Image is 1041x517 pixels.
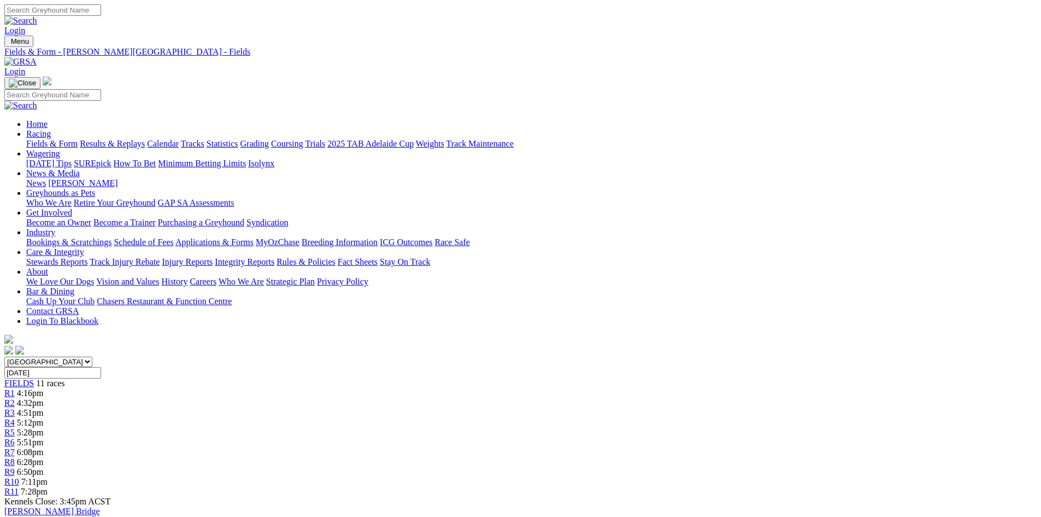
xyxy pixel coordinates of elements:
a: Become a Trainer [93,218,156,227]
a: Wagering [26,149,60,158]
a: Vision and Values [96,277,159,286]
div: Bar & Dining [26,297,1037,306]
a: Applications & Forms [175,237,254,247]
a: Industry [26,228,55,237]
a: [DATE] Tips [26,159,72,168]
button: Toggle navigation [4,36,33,47]
input: Search [4,89,101,101]
a: Track Maintenance [446,139,514,148]
a: Who We Are [26,198,72,207]
a: Stay On Track [380,257,430,266]
span: 7:11pm [21,477,48,486]
input: Select date [4,367,101,379]
a: R1 [4,388,15,398]
div: Industry [26,237,1037,247]
img: Search [4,16,37,26]
a: We Love Our Dogs [26,277,94,286]
a: Grading [240,139,269,148]
a: About [26,267,48,276]
a: R8 [4,457,15,467]
a: Schedule of Fees [114,237,173,247]
img: Search [4,101,37,111]
a: News [26,178,46,188]
a: Login [4,26,25,35]
a: SUREpick [74,159,111,168]
a: ICG Outcomes [380,237,432,247]
a: Strategic Plan [266,277,315,286]
a: Breeding Information [302,237,378,247]
span: 6:08pm [17,448,44,457]
img: Close [9,79,36,88]
a: Chasers Restaurant & Function Centre [97,297,232,306]
div: Care & Integrity [26,257,1037,267]
a: R11 [4,487,19,496]
span: 6:28pm [17,457,44,467]
span: 6:50pm [17,467,44,477]
div: About [26,277,1037,287]
img: logo-grsa-white.png [43,77,51,85]
a: Weights [416,139,444,148]
a: Tracks [181,139,204,148]
span: 5:28pm [17,428,44,437]
a: Coursing [271,139,303,148]
a: R6 [4,438,15,447]
a: Calendar [147,139,179,148]
a: Cash Up Your Club [26,297,95,306]
a: Fields & Form [26,139,78,148]
div: News & Media [26,178,1037,188]
a: How To Bet [114,159,156,168]
a: R9 [4,467,15,477]
a: Bookings & Scratchings [26,237,111,247]
a: Who We Are [219,277,264,286]
a: Race Safe [434,237,469,247]
a: Track Injury Rebate [90,257,160,266]
a: Privacy Policy [317,277,368,286]
div: Greyhounds as Pets [26,198,1037,208]
span: 5:12pm [17,418,44,427]
a: Care & Integrity [26,247,84,257]
a: FIELDS [4,379,34,388]
a: Results & Replays [80,139,145,148]
a: Syndication [246,218,288,227]
a: R10 [4,477,19,486]
a: R5 [4,428,15,437]
span: Menu [11,37,29,45]
a: Greyhounds as Pets [26,188,95,197]
img: facebook.svg [4,346,13,355]
a: News & Media [26,169,80,178]
img: logo-grsa-white.png [4,335,13,344]
a: R4 [4,418,15,427]
a: Fields & Form - [PERSON_NAME][GEOGRAPHIC_DATA] - Fields [4,47,1037,57]
span: 4:51pm [17,408,44,417]
img: GRSA [4,57,37,67]
input: Search [4,4,101,16]
a: R2 [4,398,15,408]
a: R3 [4,408,15,417]
a: Isolynx [248,159,274,168]
a: Racing [26,129,51,138]
a: Injury Reports [162,257,213,266]
a: 2025 TAB Adelaide Cup [327,139,414,148]
div: Racing [26,139,1037,149]
a: Trials [305,139,325,148]
button: Toggle navigation [4,77,40,89]
a: Home [26,119,48,129]
span: 11 races [36,379,64,388]
a: Stewards Reports [26,257,87,266]
a: Fact Sheets [338,257,378,266]
span: R7 [4,448,15,457]
a: Login [4,67,25,76]
span: 5:51pm [17,438,44,447]
span: 4:32pm [17,398,44,408]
